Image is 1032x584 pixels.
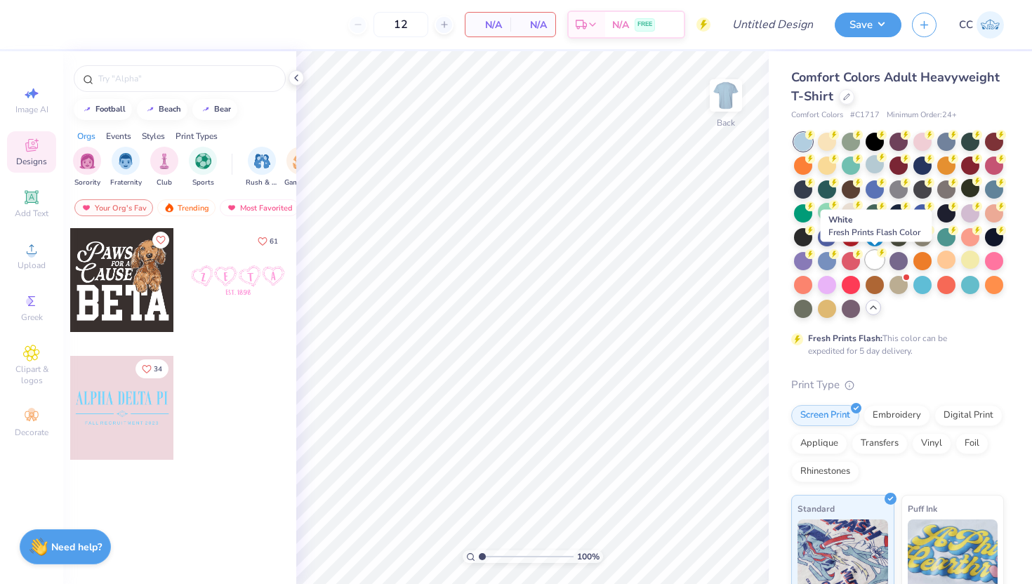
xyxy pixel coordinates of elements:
[835,13,901,37] button: Save
[474,18,502,32] span: N/A
[712,81,740,109] img: Back
[159,105,181,113] div: beach
[270,238,278,245] span: 61
[95,105,126,113] div: football
[934,405,1003,426] div: Digital Print
[18,260,46,271] span: Upload
[15,208,48,219] span: Add Text
[192,99,237,120] button: bear
[77,130,95,142] div: Orgs
[74,99,132,120] button: football
[791,109,843,121] span: Comfort Colors
[21,312,43,323] span: Greek
[519,18,547,32] span: N/A
[150,147,178,188] div: filter for Club
[821,210,932,242] div: White
[7,364,56,386] span: Clipart & logos
[16,156,47,167] span: Designs
[808,332,981,357] div: This color can be expedited for 5 day delivery.
[612,18,629,32] span: N/A
[74,199,153,216] div: Your Org's Fav
[284,147,317,188] div: filter for Game Day
[791,405,859,426] div: Screen Print
[955,433,988,454] div: Foil
[110,178,142,188] span: Fraternity
[110,147,142,188] div: filter for Fraternity
[189,147,217,188] button: filter button
[15,427,48,438] span: Decorate
[214,105,231,113] div: bear
[135,359,168,378] button: Like
[110,147,142,188] button: filter button
[293,153,309,169] img: Game Day Image
[254,153,270,169] img: Rush & Bid Image
[284,147,317,188] button: filter button
[15,104,48,115] span: Image AI
[192,178,214,188] span: Sports
[373,12,428,37] input: – –
[79,153,95,169] img: Sorority Image
[154,366,162,373] span: 34
[721,11,824,39] input: Untitled Design
[73,147,101,188] div: filter for Sorority
[887,109,957,121] span: Minimum Order: 24 +
[195,153,211,169] img: Sports Image
[637,20,652,29] span: FREE
[791,461,859,482] div: Rhinestones
[959,11,1004,39] a: CC
[81,105,93,114] img: trend_line.gif
[798,501,835,516] span: Standard
[852,433,908,454] div: Transfers
[176,130,218,142] div: Print Types
[118,153,133,169] img: Fraternity Image
[157,178,172,188] span: Club
[246,147,278,188] div: filter for Rush & Bid
[200,105,211,114] img: trend_line.gif
[284,178,317,188] span: Game Day
[791,377,1004,393] div: Print Type
[912,433,951,454] div: Vinyl
[106,130,131,142] div: Events
[164,203,175,213] img: trending.gif
[152,232,169,248] button: Like
[864,405,930,426] div: Embroidery
[81,203,92,213] img: most_fav.gif
[142,130,165,142] div: Styles
[246,147,278,188] button: filter button
[791,69,1000,105] span: Comfort Colors Adult Heavyweight T-Shirt
[157,153,172,169] img: Club Image
[73,147,101,188] button: filter button
[157,199,216,216] div: Trending
[189,147,217,188] div: filter for Sports
[246,178,278,188] span: Rush & Bid
[828,227,920,238] span: Fresh Prints Flash Color
[791,433,847,454] div: Applique
[251,232,284,251] button: Like
[959,17,973,33] span: CC
[908,501,937,516] span: Puff Ink
[226,203,237,213] img: most_fav.gif
[97,72,277,86] input: Try "Alpha"
[145,105,156,114] img: trend_line.gif
[717,117,735,129] div: Back
[150,147,178,188] button: filter button
[74,178,100,188] span: Sorority
[220,199,299,216] div: Most Favorited
[850,109,880,121] span: # C1717
[977,11,1004,39] img: Chloe Crawford
[808,333,882,344] strong: Fresh Prints Flash:
[51,540,102,554] strong: Need help?
[577,550,600,563] span: 100 %
[137,99,187,120] button: beach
